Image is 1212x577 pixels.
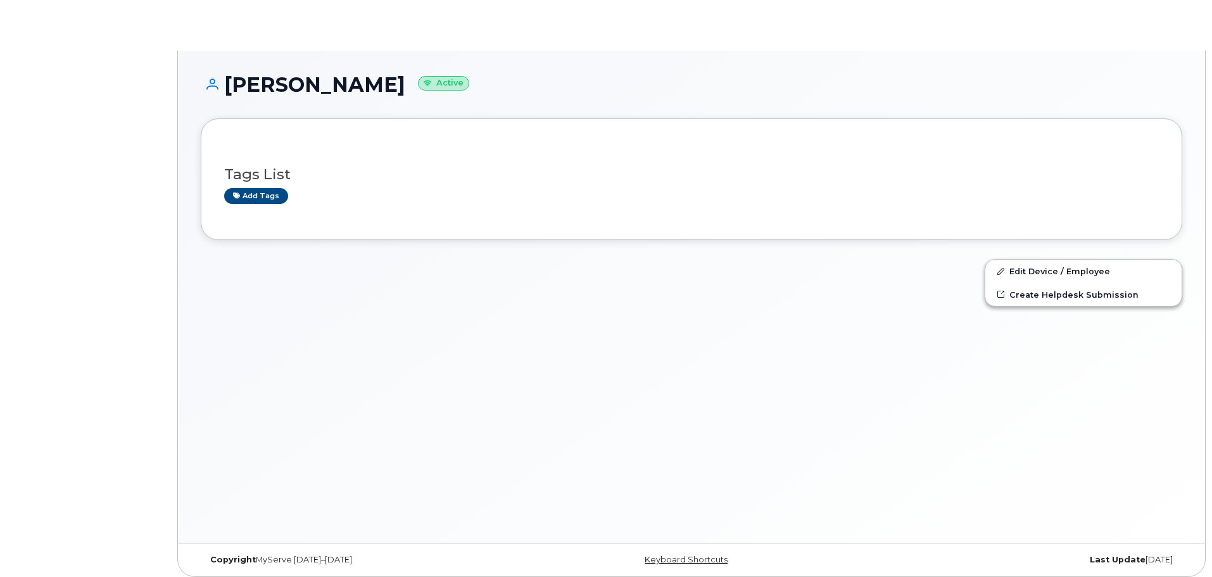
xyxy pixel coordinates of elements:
[201,73,1182,96] h1: [PERSON_NAME]
[645,555,728,564] a: Keyboard Shortcuts
[210,555,256,564] strong: Copyright
[985,283,1182,306] a: Create Helpdesk Submission
[1090,555,1146,564] strong: Last Update
[855,555,1182,565] div: [DATE]
[201,555,528,565] div: MyServe [DATE]–[DATE]
[224,188,288,204] a: Add tags
[418,76,469,91] small: Active
[985,260,1182,282] a: Edit Device / Employee
[224,167,1159,182] h3: Tags List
